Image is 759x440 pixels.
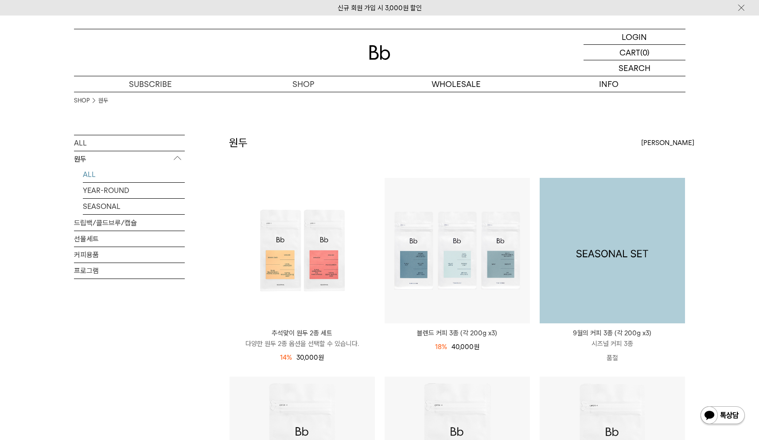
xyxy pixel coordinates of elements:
[584,45,685,60] a: CART (0)
[385,328,530,338] a: 블렌드 커피 3종 (각 200g x3)
[584,29,685,45] a: LOGIN
[619,45,640,60] p: CART
[230,178,375,323] img: 추석맞이 원두 2종 세트
[280,352,292,363] div: 14%
[74,215,185,231] a: 드립백/콜드브루/캡슐
[74,263,185,279] a: 프로그램
[230,338,375,349] p: 다양한 원두 2종 옵션을 선택할 수 있습니다.
[452,343,479,351] span: 40,000
[74,76,227,92] a: SUBSCRIBE
[435,342,447,352] div: 18%
[540,338,685,349] p: 시즈널 커피 3종
[74,247,185,263] a: 커피용품
[619,60,650,76] p: SEARCH
[640,45,650,60] p: (0)
[380,76,533,92] p: WHOLESALE
[338,4,422,12] a: 신규 회원 가입 시 3,000원 할인
[540,328,685,338] p: 9월의 커피 3종 (각 200g x3)
[74,135,185,151] a: ALL
[700,405,746,427] img: 카카오톡 채널 1:1 채팅 버튼
[83,167,185,182] a: ALL
[227,76,380,92] a: SHOP
[74,151,185,167] p: 원두
[318,354,324,361] span: 원
[230,328,375,349] a: 추석맞이 원두 2종 세트 다양한 원두 2종 옵션을 선택할 수 있습니다.
[540,349,685,367] p: 품절
[641,137,694,148] span: [PERSON_NAME]
[540,178,685,323] img: 1000000743_add2_064.png
[540,178,685,323] a: 9월의 커피 3종 (각 200g x3)
[230,328,375,338] p: 추석맞이 원두 2종 세트
[622,29,647,44] p: LOGIN
[533,76,685,92] p: INFO
[229,135,248,150] h2: 원두
[74,96,90,105] a: SHOP
[83,183,185,198] a: YEAR-ROUND
[98,96,108,105] a: 원두
[74,231,185,247] a: 선물세트
[474,343,479,351] span: 원
[540,328,685,349] a: 9월의 커피 3종 (각 200g x3) 시즈널 커피 3종
[385,178,530,323] img: 블렌드 커피 3종 (각 200g x3)
[83,199,185,214] a: SEASONAL
[369,45,390,60] img: 로고
[296,354,324,361] span: 30,000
